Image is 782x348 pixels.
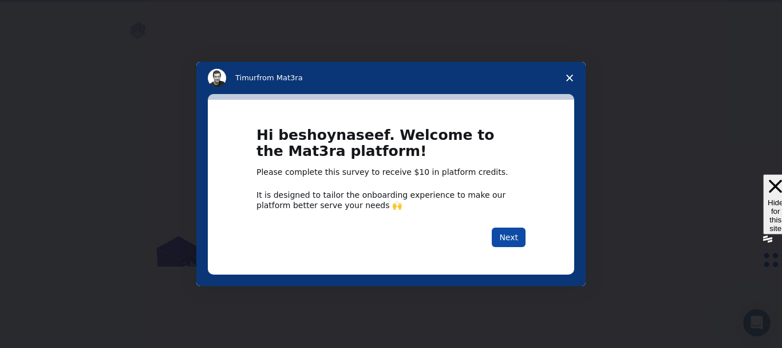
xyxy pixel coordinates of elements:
div: It is designed to tailor the onboarding experience to make our platform better serve your needs 🙌 [256,190,526,210]
div: Please complete this survey to receive $10 in platform credits. [256,167,526,178]
h1: Hi beshoynaseef. Welcome to the Mat3ra platform! [256,127,526,167]
span: Timur [235,73,256,82]
span: Support [23,8,64,18]
span: from Mat3ra [256,73,302,82]
img: Profile image for Timur [208,69,226,87]
span: Close survey [554,62,586,94]
button: Next [492,228,526,247]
